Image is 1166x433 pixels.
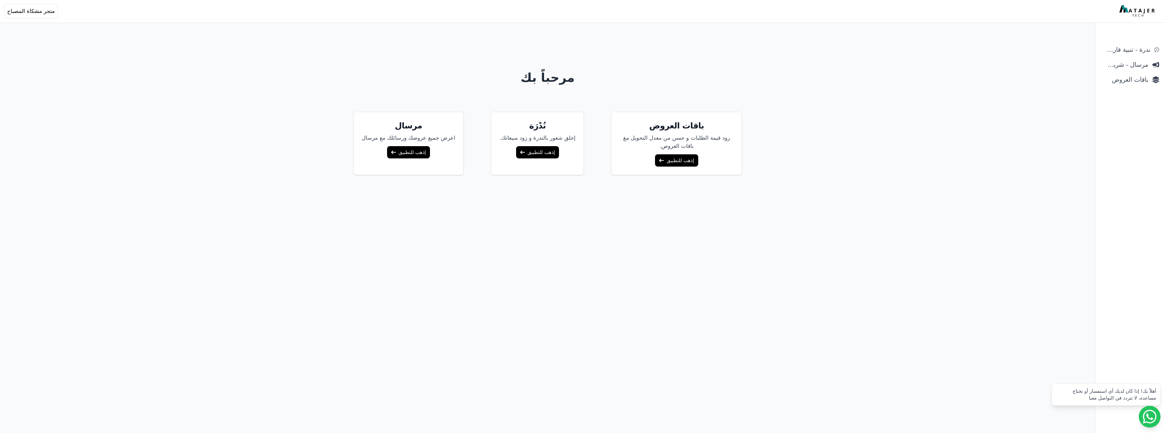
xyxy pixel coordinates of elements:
[362,134,456,142] p: اعرض جميع عروضك ورسائلك مع مرسال
[655,154,698,167] a: إذهب للتطبيق
[286,71,809,84] h1: مرحباً بك
[1102,60,1148,69] span: مرسال - شريط دعاية
[499,134,575,142] p: إخلق شعور بالندرة و زود مبيعاتك.
[1102,75,1148,84] span: باقات العروض
[4,4,58,18] button: متجر مشكاة المصباح
[1102,45,1150,55] span: ندرة - تنبية قارب علي النفاذ
[620,120,733,131] h5: باقات العروض
[1119,5,1156,17] img: MatajerTech Logo
[620,134,733,150] p: زود قيمة الطلبات و حسن من معدل التحويل مغ باقات العروض.
[362,120,456,131] h5: مرسال
[499,120,575,131] h5: نُدْرَة
[387,146,430,158] a: إذهب للتطبيق
[7,7,55,15] span: متجر مشكاة المصباح
[516,146,559,158] a: إذهب للتطبيق
[1056,388,1156,401] div: أهلاً بك! إذا كان لديك أي استفسار أو تحتاج مساعدة، لا تتردد في التواصل معنا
